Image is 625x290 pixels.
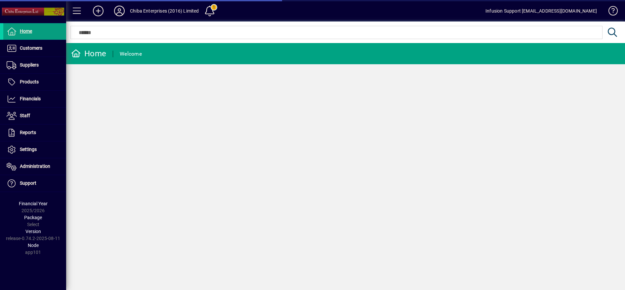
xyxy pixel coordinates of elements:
span: Financials [20,96,41,101]
span: Products [20,79,39,84]
span: Support [20,180,36,186]
a: Financials [3,91,66,107]
a: Staff [3,108,66,124]
a: Customers [3,40,66,57]
span: Package [24,215,42,220]
span: Version [25,229,41,234]
span: Administration [20,164,50,169]
a: Settings [3,141,66,158]
a: Reports [3,124,66,141]
button: Add [88,5,109,17]
span: Suppliers [20,62,39,68]
a: Products [3,74,66,90]
a: Suppliers [3,57,66,73]
span: Home [20,28,32,34]
span: Financial Year [19,201,48,206]
div: Chiba Enterprises (2016) Limited [130,6,199,16]
div: Home [71,48,106,59]
a: Administration [3,158,66,175]
div: Welcome [120,49,142,59]
span: Customers [20,45,42,51]
span: Node [28,243,39,248]
a: Knowledge Base [604,1,617,23]
a: Support [3,175,66,192]
span: Settings [20,147,37,152]
span: Reports [20,130,36,135]
span: Staff [20,113,30,118]
div: Infusion Support [EMAIL_ADDRESS][DOMAIN_NAME] [485,6,597,16]
button: Profile [109,5,130,17]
